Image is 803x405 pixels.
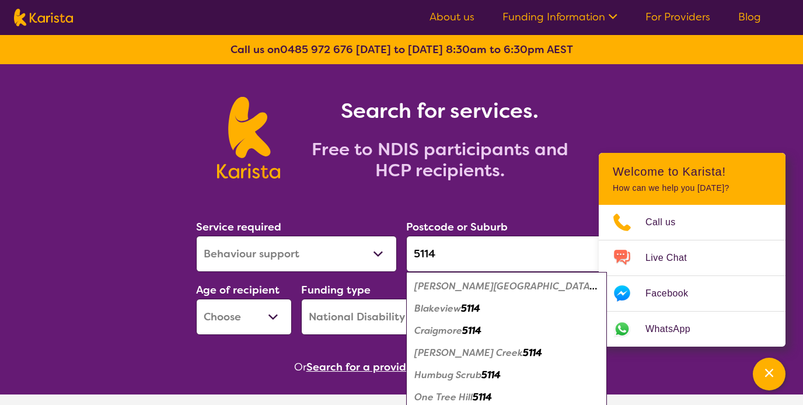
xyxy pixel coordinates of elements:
[481,369,501,381] em: 5114
[406,236,607,272] input: Type
[301,283,371,297] label: Funding type
[645,214,690,231] span: Call us
[196,220,281,234] label: Service required
[412,275,601,298] div: Andrews Farm 5114
[280,43,353,57] a: 0485 972 676
[306,358,509,376] button: Search for a provider to leave a review
[613,165,771,179] h2: Welcome to Karista!
[294,97,586,125] h1: Search for services.
[412,320,601,342] div: Craigmore 5114
[599,205,785,347] ul: Choose channel
[414,324,462,337] em: Craigmore
[430,10,474,24] a: About us
[412,364,601,386] div: Humbug Scrub 5114
[414,369,481,381] em: Humbug Scrub
[414,280,597,292] em: [PERSON_NAME][GEOGRAPHIC_DATA]
[14,9,73,26] img: Karista logo
[217,97,280,179] img: Karista logo
[599,312,785,347] a: Web link opens in a new tab.
[412,342,601,364] div: Gould Creek 5114
[738,10,761,24] a: Blog
[294,139,586,181] h2: Free to NDIS participants and HCP recipients.
[645,285,702,302] span: Facebook
[462,324,481,337] em: 5114
[523,347,542,359] em: 5114
[406,220,508,234] label: Postcode or Suburb
[645,10,710,24] a: For Providers
[645,320,704,338] span: WhatsApp
[645,249,701,267] span: Live Chat
[599,153,785,347] div: Channel Menu
[414,391,473,403] em: One Tree Hill
[414,302,461,315] em: Blakeview
[461,302,480,315] em: 5114
[613,183,771,193] p: How can we help you [DATE]?
[753,358,785,390] button: Channel Menu
[294,358,306,376] span: Or
[414,347,523,359] em: [PERSON_NAME] Creek
[196,283,280,297] label: Age of recipient
[412,298,601,320] div: Blakeview 5114
[473,391,492,403] em: 5114
[231,43,573,57] b: Call us on [DATE] to [DATE] 8:30am to 6:30pm AEST
[502,10,617,24] a: Funding Information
